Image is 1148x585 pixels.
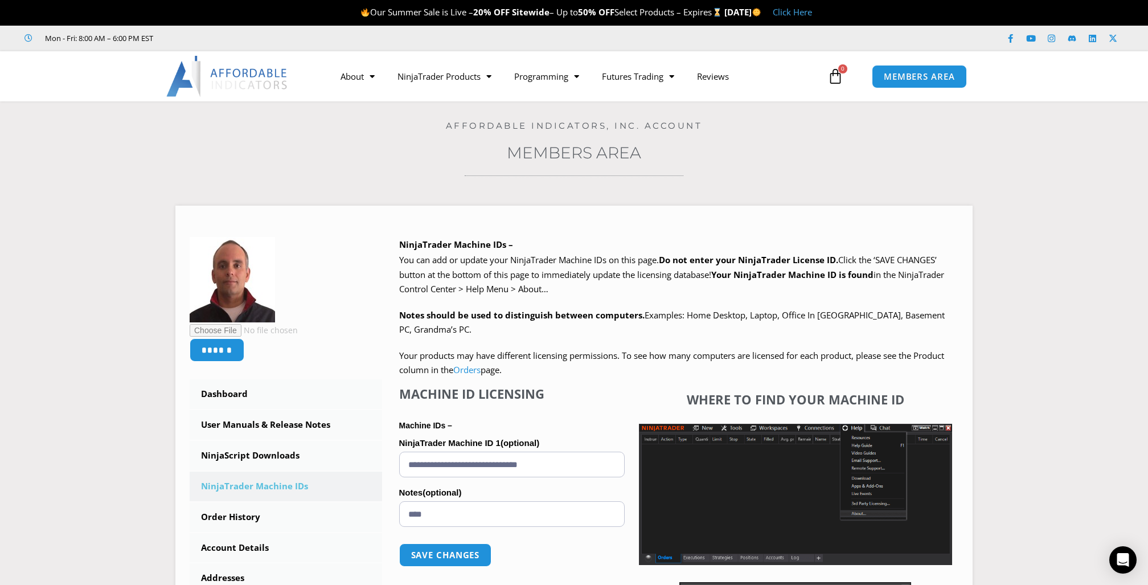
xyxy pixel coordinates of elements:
[713,8,721,17] img: ⌛
[386,63,503,89] a: NinjaTrader Products
[591,63,686,89] a: Futures Trading
[884,72,955,81] span: MEMBERS AREA
[423,488,461,497] span: (optional)
[42,31,153,45] span: Mon - Fri: 8:00 AM – 6:00 PM EST
[329,63,825,89] nav: Menu
[639,424,952,565] img: Screenshot 2025-01-17 1155544 | Affordable Indicators – NinjaTrader
[399,309,645,321] strong: Notes should be used to distinguish between computers.
[360,6,724,18] span: Our Summer Sale is Live – – Up to Select Products – Expires
[1109,546,1137,574] div: Open Intercom Messenger
[399,309,945,336] span: Examples: Home Desktop, Laptop, Office In [GEOGRAPHIC_DATA], Basement PC, Grandma’s PC.
[711,269,874,280] strong: Your NinjaTrader Machine ID is found
[329,63,386,89] a: About
[166,56,289,97] img: LogoAI | Affordable Indicators – NinjaTrader
[446,120,703,131] a: Affordable Indicators, Inc. Account
[659,254,838,265] b: Do not enter your NinjaTrader License ID.
[578,6,614,18] strong: 50% OFF
[399,350,944,376] span: Your products may have different licensing permissions. To see how many computers are licensed fo...
[399,254,659,265] span: You can add or update your NinjaTrader Machine IDs on this page.
[399,435,625,452] label: NinjaTrader Machine ID 1
[169,32,340,44] iframe: Customer reviews powered by Trustpilot
[399,421,452,430] strong: Machine IDs –
[773,6,812,18] a: Click Here
[361,8,370,17] img: 🔥
[190,502,382,532] a: Order History
[724,6,761,18] strong: [DATE]
[838,64,847,73] span: 0
[190,533,382,563] a: Account Details
[507,143,641,162] a: Members Area
[686,63,740,89] a: Reviews
[512,6,550,18] strong: Sitewide
[810,60,860,93] a: 0
[872,65,967,88] a: MEMBERS AREA
[190,379,382,409] a: Dashboard
[399,543,492,567] button: Save changes
[399,386,625,401] h4: Machine ID Licensing
[752,8,761,17] img: 🌞
[501,438,539,448] span: (optional)
[190,472,382,501] a: NinjaTrader Machine IDs
[399,254,944,294] span: Click the ‘SAVE CHANGES’ button at the bottom of this page to immediately update the licensing da...
[190,237,275,322] img: a922f4bd977540be003dffbbcfea8457e6d4ce1fa53568101d27d835160126c3
[190,441,382,471] a: NinjaScript Downloads
[399,239,513,250] b: NinjaTrader Machine IDs –
[473,6,510,18] strong: 20% OFF
[503,63,591,89] a: Programming
[399,484,625,501] label: Notes
[453,364,481,375] a: Orders
[639,392,952,407] h4: Where to find your Machine ID
[190,410,382,440] a: User Manuals & Release Notes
